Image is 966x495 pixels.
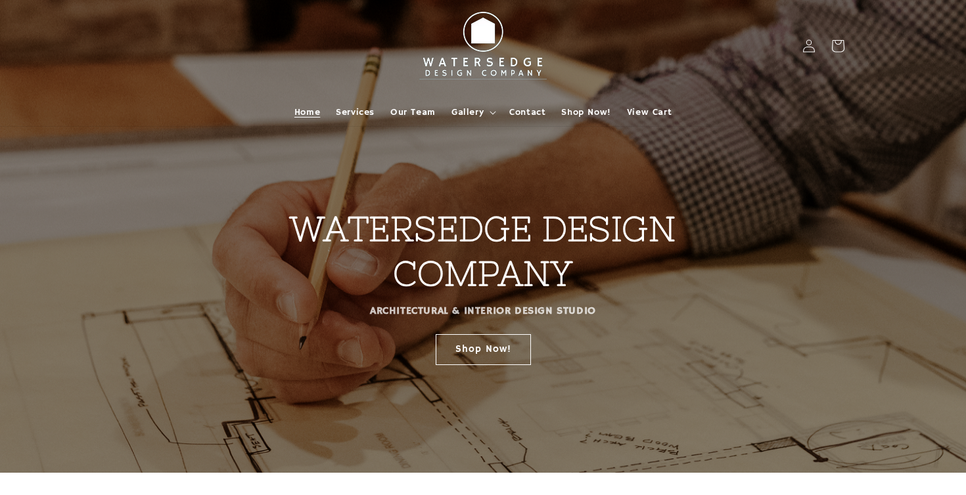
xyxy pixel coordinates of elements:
[290,209,676,293] strong: WATERSEDGE DESIGN COMPANY
[411,5,555,87] img: Watersedge Design Co
[444,98,501,126] summary: Gallery
[501,98,553,126] a: Contact
[390,106,436,118] span: Our Team
[436,334,531,364] a: Shop Now!
[451,106,484,118] span: Gallery
[287,98,328,126] a: Home
[294,106,320,118] span: Home
[553,98,618,126] a: Shop Now!
[619,98,679,126] a: View Cart
[509,106,545,118] span: Contact
[328,98,382,126] a: Services
[627,106,672,118] span: View Cart
[370,305,596,318] strong: ARCHITECTURAL & INTERIOR DESIGN STUDIO
[382,98,444,126] a: Our Team
[336,106,375,118] span: Services
[561,106,610,118] span: Shop Now!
